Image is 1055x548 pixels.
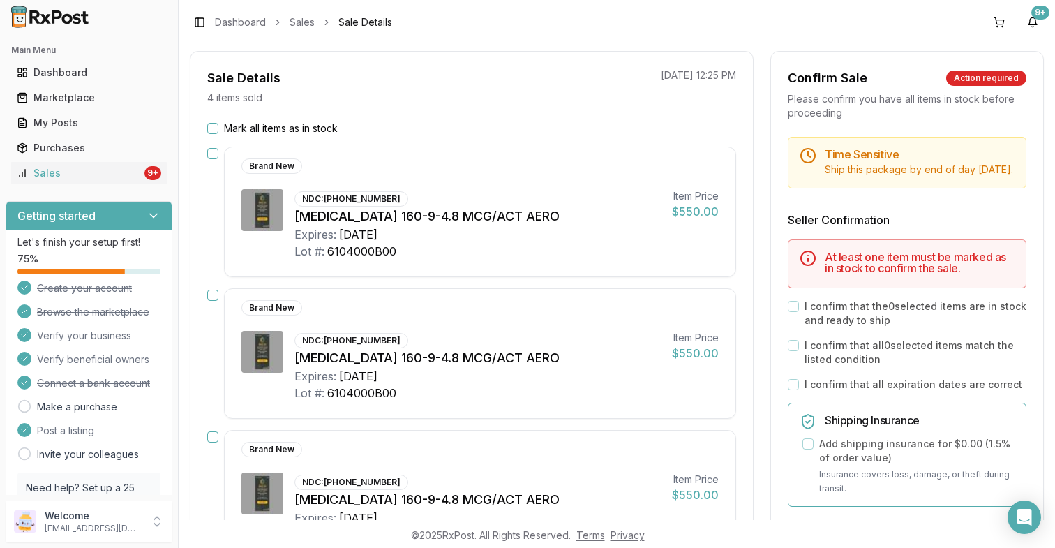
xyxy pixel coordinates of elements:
[45,509,142,523] p: Welcome
[37,447,139,461] a: Invite your colleagues
[339,510,377,526] div: [DATE]
[241,300,302,316] div: Brand New
[241,331,283,373] img: Breztri Aerosphere 160-9-4.8 MCG/ACT AERO
[294,510,336,526] div: Expires:
[144,166,161,180] div: 9+
[37,329,131,343] span: Verify your business
[37,281,132,295] span: Create your account
[294,348,661,368] div: [MEDICAL_DATA] 160-9-4.8 MCG/ACT AERO
[672,473,719,487] div: Item Price
[290,15,315,29] a: Sales
[11,60,167,85] a: Dashboard
[788,68,867,88] div: Confirm Sale
[17,166,142,180] div: Sales
[241,158,302,174] div: Brand New
[1031,6,1049,20] div: 9+
[17,141,161,155] div: Purchases
[672,331,719,345] div: Item Price
[37,400,117,414] a: Make a purchase
[37,376,150,390] span: Connect a bank account
[224,121,338,135] label: Mark all items as in stock
[1022,11,1044,34] button: 9+
[825,415,1015,426] h5: Shipping Insurance
[37,305,149,319] span: Browse the marketplace
[576,529,605,541] a: Terms
[241,442,302,457] div: Brand New
[215,15,266,29] a: Dashboard
[294,207,661,226] div: [MEDICAL_DATA] 160-9-4.8 MCG/ACT AERO
[946,71,1026,86] div: Action required
[37,424,94,438] span: Post a listing
[207,68,280,88] div: Sale Details
[788,518,1026,532] h3: Digital Signature
[339,368,377,385] div: [DATE]
[339,226,377,243] div: [DATE]
[294,191,408,207] div: NDC: [PHONE_NUMBER]
[672,345,719,362] div: $550.00
[6,112,172,134] button: My Posts
[327,243,396,260] div: 6104000B00
[11,135,167,161] a: Purchases
[294,368,336,385] div: Expires:
[327,385,396,401] div: 6104000B00
[11,110,167,135] a: My Posts
[294,226,336,243] div: Expires:
[241,189,283,231] img: Breztri Aerosphere 160-9-4.8 MCG/ACT AERO
[661,68,736,82] p: [DATE] 12:25 PM
[45,523,142,534] p: [EMAIL_ADDRESS][DOMAIN_NAME]
[788,212,1026,228] h3: Seller Confirmation
[805,339,1026,366] label: I confirm that all 0 selected items match the listed condition
[215,15,392,29] nav: breadcrumb
[17,91,161,105] div: Marketplace
[825,251,1015,274] h5: At least one item must be marked as in stock to confirm the sale.
[805,299,1026,327] label: I confirm that the 0 selected items are in stock and ready to ship
[6,137,172,159] button: Purchases
[825,163,1013,175] span: Ship this package by end of day [DATE] .
[17,252,38,266] span: 75 %
[17,207,96,224] h3: Getting started
[1008,501,1041,534] div: Open Intercom Messenger
[6,6,95,28] img: RxPost Logo
[805,378,1022,392] label: I confirm that all expiration dates are correct
[11,85,167,110] a: Marketplace
[11,45,167,56] h2: Main Menu
[14,510,36,533] img: User avatar
[17,235,160,249] p: Let's finish your setup first!
[6,61,172,84] button: Dashboard
[6,162,172,184] button: Sales9+
[294,243,324,260] div: Lot #:
[294,333,408,348] div: NDC: [PHONE_NUMBER]
[17,66,161,80] div: Dashboard
[294,385,324,401] div: Lot #:
[37,353,149,366] span: Verify beneficial owners
[672,203,719,220] div: $550.00
[672,189,719,203] div: Item Price
[294,490,661,510] div: [MEDICAL_DATA] 160-9-4.8 MCG/ACT AERO
[819,468,1015,495] p: Insurance covers loss, damage, or theft during transit.
[26,481,152,523] p: Need help? Set up a 25 minute call with our team to set up.
[788,92,1026,120] div: Please confirm you have all items in stock before proceeding
[294,475,408,490] div: NDC: [PHONE_NUMBER]
[611,529,645,541] a: Privacy
[338,15,392,29] span: Sale Details
[17,116,161,130] div: My Posts
[819,437,1015,465] label: Add shipping insurance for $0.00 ( 1.5 % of order value)
[11,161,167,186] a: Sales9+
[241,473,283,514] img: Breztri Aerosphere 160-9-4.8 MCG/ACT AERO
[825,149,1015,160] h5: Time Sensitive
[672,487,719,503] div: $550.00
[207,91,262,105] p: 4 items sold
[6,87,172,109] button: Marketplace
